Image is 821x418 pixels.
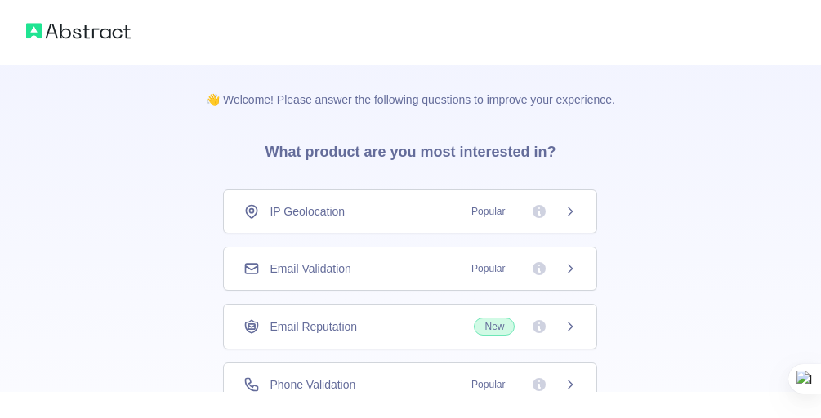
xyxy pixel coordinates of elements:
[270,376,355,393] span: Phone Validation
[474,318,515,336] span: New
[239,108,582,189] h3: What product are you most interested in?
[270,260,350,277] span: Email Validation
[462,203,515,220] span: Popular
[270,318,357,335] span: Email Reputation
[462,376,515,393] span: Popular
[270,203,345,220] span: IP Geolocation
[26,20,131,42] img: Abstract logo
[180,65,641,108] p: 👋 Welcome! Please answer the following questions to improve your experience.
[462,260,515,277] span: Popular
